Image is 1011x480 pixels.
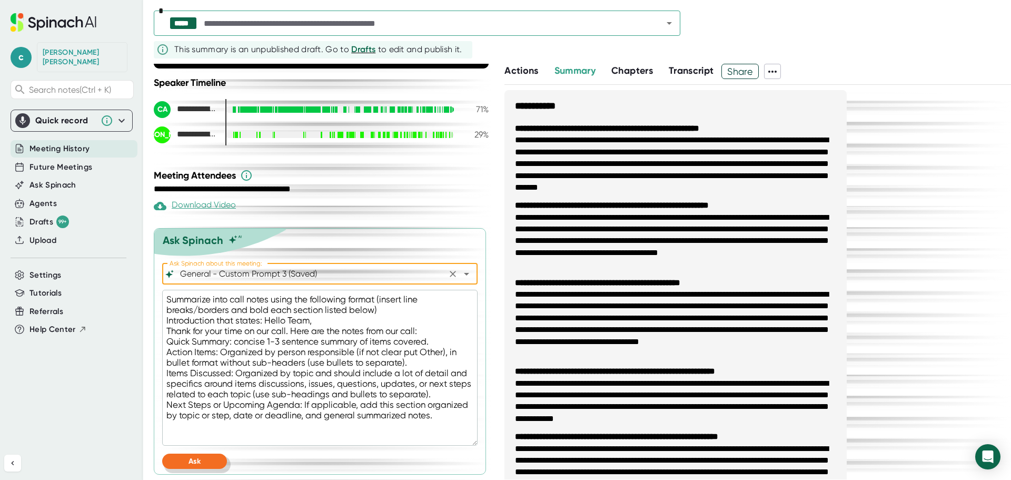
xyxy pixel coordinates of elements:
button: Transcript [669,64,714,78]
button: Help Center [29,324,87,336]
span: Summary [554,65,596,76]
button: Agents [29,198,57,210]
div: Download Video [154,200,236,212]
button: Meeting History [29,143,90,155]
span: Actions [504,65,538,76]
input: What can we do to help? [178,267,443,281]
div: This summary is an unpublished draft. Go to to edit and publish it. [174,43,462,56]
div: Open Intercom Messenger [975,444,1000,469]
span: Share [722,62,758,81]
div: 99+ [56,215,69,228]
div: Quick record [35,115,95,126]
button: Collapse sidebar [4,455,21,472]
div: CA [154,101,171,118]
button: Tutorials [29,287,62,299]
div: Drafts [29,215,69,228]
span: Transcript [669,65,714,76]
span: Drafts [351,44,375,54]
div: Candace Aragon [154,101,217,118]
button: Open [459,267,474,281]
div: 29 % [462,130,489,140]
button: Drafts 99+ [29,215,69,228]
div: Quick record [15,110,128,131]
span: Ask [189,457,201,466]
button: Ask Spinach [29,179,76,191]
div: Meeting Attendees [154,169,491,182]
button: Ask [162,454,227,469]
div: 71 % [462,104,489,114]
button: Drafts [351,43,375,56]
button: Upload [29,234,56,247]
div: Speaker Timeline [154,77,489,89]
button: Future Meetings [29,161,92,173]
button: Actions [504,64,538,78]
div: [PERSON_NAME] [154,126,171,143]
button: Clear [445,267,460,281]
div: Ask Spinach [163,234,223,247]
span: Search notes (Ctrl + K) [29,85,131,95]
span: Help Center [29,324,76,336]
textarea: Summarize into call notes using the following format (insert line breaks/borders and bold each se... [162,290,478,446]
span: c [11,47,32,68]
button: Open [662,16,677,31]
span: Chapters [611,65,653,76]
button: Settings [29,269,62,281]
div: Candace Aragon [43,48,122,66]
button: Summary [554,64,596,78]
button: Chapters [611,64,653,78]
button: Referrals [29,306,63,318]
button: Share [721,64,759,79]
div: Jessica Moore - Sys Analyst [154,126,217,143]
